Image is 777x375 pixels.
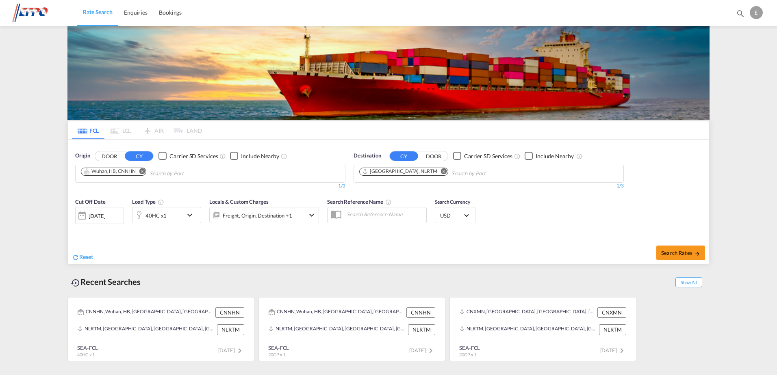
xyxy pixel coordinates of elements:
[656,246,705,260] button: Search Ratesicon-arrow-right
[72,121,104,139] md-tab-item: FCL
[134,168,146,176] button: Remove
[95,151,124,161] button: DOOR
[209,198,269,205] span: Locals & Custom Charges
[77,344,98,351] div: SEA-FCL
[358,165,532,180] md-chips-wrap: Chips container. Use arrow keys to select chips.
[84,168,135,175] div: Wuhan, HB, CNNHN
[72,121,202,139] md-pagination-wrapper: Use the left and right arrow keys to navigate between tabs
[67,26,710,120] img: LCL+%26+FCL+BACKGROUND.png
[343,208,426,220] input: Search Reference Name
[409,347,436,353] span: [DATE]
[436,168,448,176] button: Remove
[327,198,392,205] span: Search Reference Name
[362,168,437,175] div: Rotterdam, NLRTM
[158,152,218,160] md-checkbox: Checkbox No Ink
[78,324,215,335] div: NLRTM, Rotterdam, Netherlands, Western Europe, Europe
[354,152,381,160] span: Destination
[75,207,124,224] div: [DATE]
[597,307,626,318] div: CNXMN
[75,152,90,160] span: Origin
[750,6,763,19] div: E
[215,307,244,318] div: CNNHN
[268,344,289,351] div: SEA-FCL
[307,210,317,220] md-icon: icon-chevron-down
[185,210,199,220] md-icon: icon-chevron-down
[169,152,218,160] div: Carrier SD Services
[241,152,279,160] div: Include Nearby
[354,183,624,190] div: 1/3
[217,324,244,335] div: NLRTM
[75,223,81,234] md-datepicker: Select
[736,9,745,18] md-icon: icon-magnify
[736,9,745,21] div: icon-magnify
[440,212,463,219] span: USD
[68,140,709,264] div: OriginDOOR CY Checkbox No InkUnchecked: Search for CY (Container Yard) services for all selected ...
[600,347,627,353] span: [DATE]
[67,273,144,291] div: Recent Searches
[84,168,137,175] div: Press delete to remove this chip.
[132,198,164,205] span: Load Type
[406,307,435,318] div: CNNHN
[536,152,574,160] div: Include Nearby
[268,352,285,357] span: 20GP x 1
[124,9,148,16] span: Enquiries
[419,151,448,161] button: DOOR
[80,165,230,180] md-chips-wrap: Chips container. Use arrow keys to select chips.
[426,346,436,356] md-icon: icon-chevron-right
[362,168,439,175] div: Press delete to remove this chip.
[132,207,201,223] div: 40HC x1icon-chevron-down
[150,167,227,180] input: Chips input.
[675,277,702,287] span: Show All
[525,152,574,160] md-checkbox: Checkbox No Ink
[71,278,80,288] md-icon: icon-backup-restore
[459,352,476,357] span: 20GP x 1
[12,4,67,22] img: d38966e06f5511efa686cdb0e1f57a29.png
[460,307,595,318] div: CNXMN, Xiamen, China, Greater China & Far East Asia, Asia Pacific
[79,253,93,260] span: Reset
[77,352,95,357] span: 40HC x 1
[460,324,597,335] div: NLRTM, Rotterdam, Netherlands, Western Europe, Europe
[258,297,445,361] recent-search-card: CNNHN, Wuhan, HB, [GEOGRAPHIC_DATA], [GEOGRAPHIC_DATA] & [GEOGRAPHIC_DATA], [GEOGRAPHIC_DATA] CNN...
[576,153,583,159] md-icon: Unchecked: Ignores neighbouring ports when fetching rates.Checked : Includes neighbouring ports w...
[269,324,406,335] div: NLRTM, Rotterdam, Netherlands, Western Europe, Europe
[464,152,512,160] div: Carrier SD Services
[209,207,319,223] div: Freight Origin Destination Factory Stuffingicon-chevron-down
[408,324,435,335] div: NLRTM
[83,9,113,15] span: Rate Search
[235,346,245,356] md-icon: icon-chevron-right
[514,153,521,159] md-icon: Unchecked: Search for CY (Container Yard) services for all selected carriers.Checked : Search for...
[435,199,470,205] span: Search Currency
[75,198,106,205] span: Cut Off Date
[281,153,287,159] md-icon: Unchecked: Ignores neighbouring ports when fetching rates.Checked : Includes neighbouring ports w...
[230,152,279,160] md-checkbox: Checkbox No Ink
[451,167,529,180] input: Chips input.
[439,209,471,221] md-select: Select Currency: $ USDUnited States Dollar
[661,250,700,256] span: Search Rates
[695,251,700,256] md-icon: icon-arrow-right
[158,199,164,205] md-icon: icon-information-outline
[449,297,636,361] recent-search-card: CNXMN, [GEOGRAPHIC_DATA], [GEOGRAPHIC_DATA], [GEOGRAPHIC_DATA] & [GEOGRAPHIC_DATA], [GEOGRAPHIC_D...
[89,212,105,220] div: [DATE]
[599,324,626,335] div: NLRTM
[218,347,245,353] span: [DATE]
[223,210,292,221] div: Freight Origin Destination Factory Stuffing
[67,297,254,361] recent-search-card: CNNHN, Wuhan, HB, [GEOGRAPHIC_DATA], [GEOGRAPHIC_DATA] & [GEOGRAPHIC_DATA], [GEOGRAPHIC_DATA] CNN...
[72,254,79,261] md-icon: icon-refresh
[617,346,627,356] md-icon: icon-chevron-right
[75,183,345,190] div: 1/3
[390,151,418,161] button: CY
[145,210,167,221] div: 40HC x1
[159,9,182,16] span: Bookings
[78,307,213,318] div: CNNHN, Wuhan, HB, China, Greater China & Far East Asia, Asia Pacific
[385,199,392,205] md-icon: Your search will be saved by the below given name
[125,151,153,161] button: CY
[453,152,512,160] md-checkbox: Checkbox No Ink
[269,307,404,318] div: CNNHN, Wuhan, HB, China, Greater China & Far East Asia, Asia Pacific
[219,153,226,159] md-icon: Unchecked: Search for CY (Container Yard) services for all selected carriers.Checked : Search for...
[72,253,93,262] div: icon-refreshReset
[459,344,480,351] div: SEA-FCL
